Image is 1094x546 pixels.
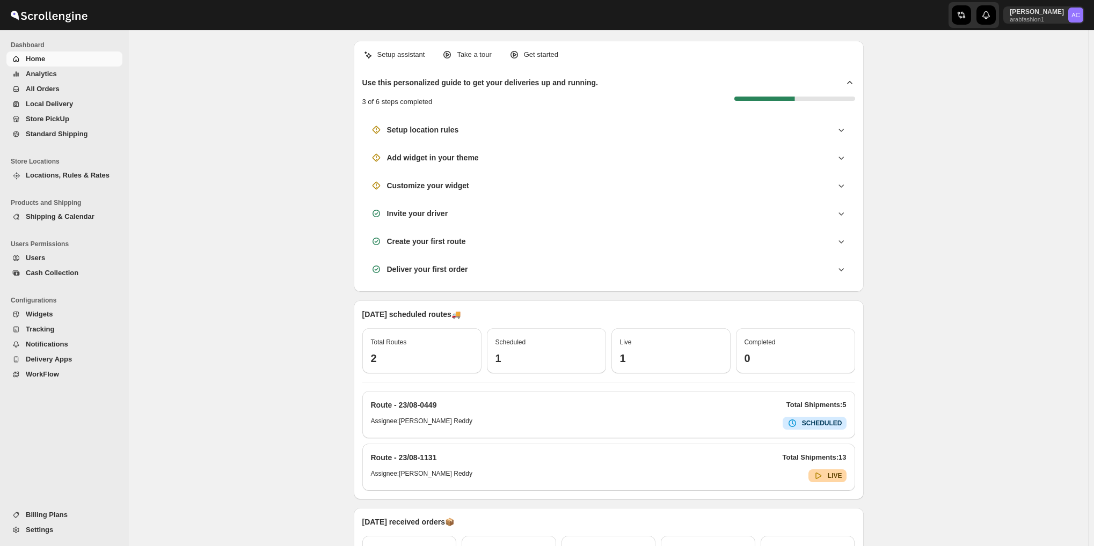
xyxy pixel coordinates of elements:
h3: Customize your widget [387,180,469,191]
span: Abizer Chikhly [1068,8,1083,23]
button: Billing Plans [6,507,122,522]
span: Home [26,55,45,63]
span: Store Locations [11,157,123,166]
span: Widgets [26,310,53,318]
h3: 1 [495,352,597,365]
p: Take a tour [457,49,491,60]
h3: Setup location rules [387,124,459,135]
button: Analytics [6,67,122,82]
h6: Assignee: [PERSON_NAME] Reddy [371,417,472,430]
span: Products and Shipping [11,198,123,207]
h3: Invite your driver [387,208,448,219]
span: Settings [26,526,53,534]
button: Settings [6,522,122,537]
h3: 0 [745,352,847,365]
button: Cash Collection [6,265,122,281]
span: Shipping & Calendar [26,212,94,220]
h3: Add widget in your theme [387,152,479,163]
span: Analytics [26,70,57,78]
span: Locations, Rules & Rates [26,171,110,179]
span: Users Permissions [11,240,123,248]
button: All Orders [6,82,122,97]
span: Tracking [26,325,54,333]
button: WorkFlow [6,367,122,382]
p: Setup assistant [377,49,425,60]
p: Total Shipments: 13 [783,452,847,463]
button: Shipping & Calendar [6,209,122,224]
button: User menu [1003,6,1084,24]
span: Store PickUp [26,115,69,123]
button: Home [6,51,122,67]
b: SCHEDULED [802,419,842,427]
span: Cash Collection [26,269,78,277]
span: Users [26,254,45,262]
span: Configurations [11,296,123,305]
span: Scheduled [495,338,526,346]
p: [DATE] received orders 📦 [362,517,855,527]
h3: Create your first route [387,236,466,247]
span: Billing Plans [26,511,68,519]
button: Widgets [6,307,122,322]
span: Delivery Apps [26,355,72,363]
span: All Orders [26,85,60,93]
button: Tracking [6,322,122,337]
h3: Deliver your first order [387,264,468,275]
span: Completed [745,338,776,346]
button: Locations, Rules & Rates [6,168,122,183]
p: arabfashion1 [1010,16,1064,23]
h6: Assignee: [PERSON_NAME] Reddy [371,469,472,482]
button: Users [6,250,122,265]
img: ScrollEngine [9,2,89,28]
h2: Use this personalized guide to get your deliveries up and running. [362,77,599,88]
span: Standard Shipping [26,130,88,138]
b: LIVE [828,472,842,479]
span: Total Routes [371,338,407,346]
p: Get started [524,49,558,60]
text: AC [1071,12,1080,18]
p: [PERSON_NAME] [1010,8,1064,16]
button: Notifications [6,337,122,352]
span: WorkFlow [26,370,59,378]
span: Notifications [26,340,68,348]
p: 3 of 6 steps completed [362,97,433,107]
span: Live [620,338,632,346]
p: Total Shipments: 5 [786,400,847,410]
button: Delivery Apps [6,352,122,367]
h2: Route - 23/08-0449 [371,400,437,410]
h2: Route - 23/08-1131 [371,452,437,463]
h3: 1 [620,352,722,365]
h3: 2 [371,352,473,365]
span: Local Delivery [26,100,73,108]
span: Dashboard [11,41,123,49]
p: [DATE] scheduled routes 🚚 [362,309,855,320]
